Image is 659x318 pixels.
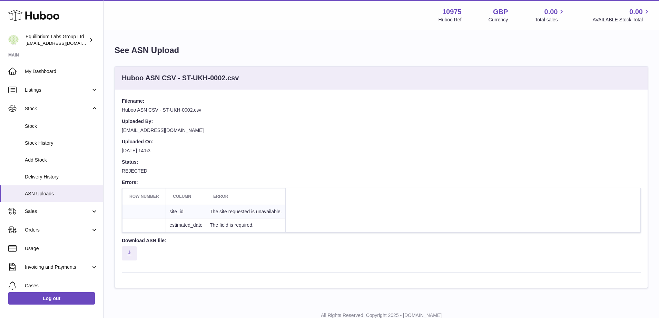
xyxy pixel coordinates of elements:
a: 0.00 Total sales [535,7,565,23]
dt: Filename: [122,98,641,107]
strong: GBP [493,7,508,17]
td: site_id [166,205,206,218]
img: internalAdmin-10975@internal.huboo.com [8,35,19,45]
strong: 10975 [442,7,462,17]
td: The site requested is unavailable. [206,205,286,218]
dt: Uploaded By: [122,118,641,127]
dt: Download ASN file: [122,237,641,246]
th: Row number [122,188,166,205]
span: 0.00 [544,7,558,17]
span: Add Stock [25,157,98,163]
dt: Errors: [122,179,641,188]
div: Currency [489,17,508,23]
div: Equilibrium Labs Group Ltd [26,33,88,47]
span: 0.00 [629,7,643,17]
span: Orders [25,227,91,233]
td: estimated_date [166,218,206,232]
button: Download ASN file [122,246,137,260]
span: Sales [25,208,91,215]
span: My Dashboard [25,68,98,75]
span: Stock [25,123,98,130]
span: Total sales [535,17,565,23]
span: [EMAIL_ADDRESS][DOMAIN_NAME] [26,40,101,46]
dd: [EMAIL_ADDRESS][DOMAIN_NAME] [122,127,641,139]
th: Column [166,188,206,205]
span: Cases [25,283,98,289]
span: AVAILABLE Stock Total [592,17,651,23]
span: ASN Uploads [25,191,98,197]
span: Stock [25,105,91,112]
dd: REJECTED [122,168,641,179]
span: Listings [25,87,91,93]
span: Invoicing and Payments [25,264,91,270]
th: Error [206,188,286,205]
td: The field is required. [206,218,286,232]
dd: [DATE] 14:53 [122,147,641,159]
dt: Uploaded On: [122,139,641,147]
h3: Huboo ASN CSV - ST-UKH-0002.csv [122,73,239,83]
h1: See ASN Upload [115,45,179,56]
span: Stock History [25,140,98,146]
span: Usage [25,245,98,252]
div: Huboo Ref [439,17,462,23]
span: Delivery History [25,174,98,180]
dd: Huboo ASN CSV - ST-UKH-0002.csv [122,107,641,118]
dt: Status: [122,159,641,168]
a: Log out [8,292,95,305]
a: 0.00 AVAILABLE Stock Total [592,7,651,23]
